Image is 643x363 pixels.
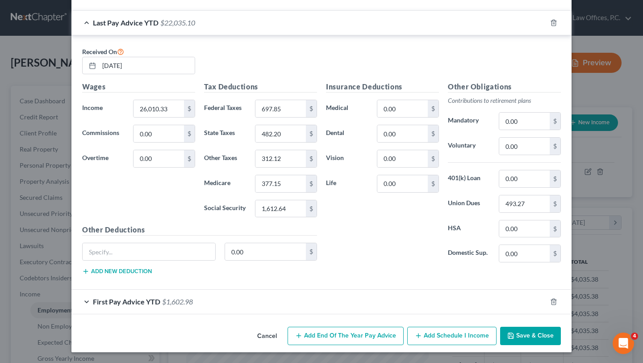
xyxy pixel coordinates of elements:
[448,96,561,105] p: Contributions to retirement plans
[255,175,306,192] input: 0.00
[162,297,193,306] span: $1,602.98
[499,138,550,155] input: 0.00
[200,100,251,118] label: Federal Taxes
[255,200,306,217] input: 0.00
[377,100,428,117] input: 0.00
[225,243,306,260] input: 0.00
[200,125,251,143] label: State Taxes
[550,113,560,130] div: $
[499,195,550,212] input: 0.00
[306,150,317,167] div: $
[377,150,428,167] input: 0.00
[134,100,184,117] input: 0.00
[499,170,550,187] input: 0.00
[82,268,152,275] button: Add new deduction
[499,220,550,237] input: 0.00
[306,125,317,142] div: $
[550,195,560,212] div: $
[83,243,215,260] input: Specify...
[443,220,494,238] label: HSA
[200,200,251,218] label: Social Security
[250,328,284,346] button: Cancel
[443,112,494,130] label: Mandatory
[78,150,129,168] label: Overtime
[200,175,251,193] label: Medicare
[500,327,561,346] button: Save & Close
[428,150,438,167] div: $
[82,104,103,111] span: Income
[82,46,124,57] label: Received On
[377,175,428,192] input: 0.00
[550,138,560,155] div: $
[550,170,560,187] div: $
[184,125,195,142] div: $
[160,18,195,27] span: $22,035.10
[428,100,438,117] div: $
[82,81,195,93] h5: Wages
[93,297,160,306] span: First Pay Advice YTD
[255,150,306,167] input: 0.00
[78,125,129,143] label: Commissions
[82,224,317,236] h5: Other Deductions
[321,125,372,143] label: Dental
[204,81,317,93] h5: Tax Deductions
[377,125,428,142] input: 0.00
[93,18,159,27] span: Last Pay Advice YTD
[255,100,306,117] input: 0.00
[443,195,494,213] label: Union Dues
[321,175,372,193] label: Life
[550,220,560,237] div: $
[255,125,306,142] input: 0.00
[184,150,195,167] div: $
[321,100,372,118] label: Medical
[443,137,494,155] label: Voluntary
[306,243,317,260] div: $
[407,327,497,346] button: Add Schedule I Income
[184,100,195,117] div: $
[448,81,561,93] h5: Other Obligations
[306,100,317,117] div: $
[288,327,404,346] button: Add End of the Year Pay Advice
[613,333,634,354] iframe: Intercom live chat
[99,57,195,74] input: MM/DD/YYYY
[631,333,638,340] span: 4
[443,245,494,262] label: Domestic Sup.
[200,150,251,168] label: Other Taxes
[306,200,317,217] div: $
[134,150,184,167] input: 0.00
[499,113,550,130] input: 0.00
[499,245,550,262] input: 0.00
[443,170,494,188] label: 401(k) Loan
[428,125,438,142] div: $
[326,81,439,93] h5: Insurance Deductions
[321,150,372,168] label: Vision
[134,125,184,142] input: 0.00
[550,245,560,262] div: $
[428,175,438,192] div: $
[306,175,317,192] div: $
